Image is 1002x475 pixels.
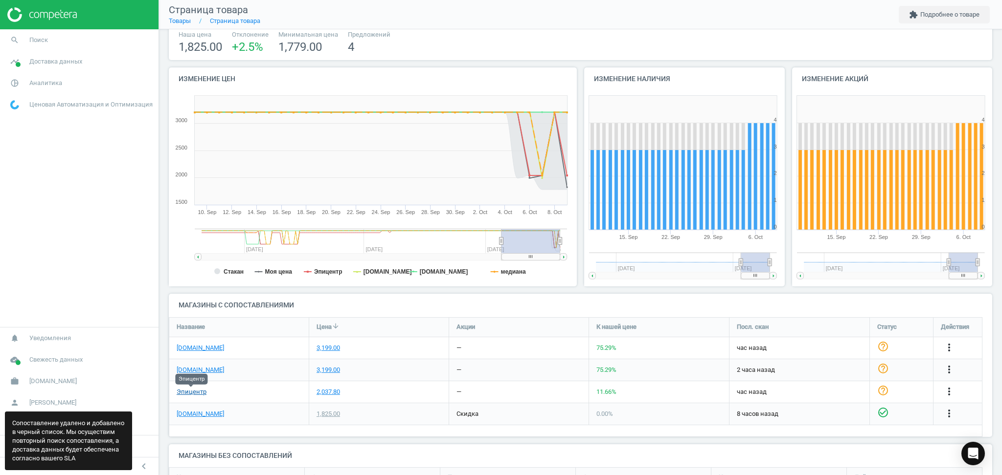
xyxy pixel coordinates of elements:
[774,197,777,203] text: 1
[456,388,461,396] div: —
[317,410,340,418] div: 1,825.00
[877,363,889,374] i: help_outline
[278,30,338,39] span: Минимальная цена
[943,386,955,398] button: more_vert
[5,372,24,390] i: work
[177,344,224,352] a: [DOMAIN_NAME]
[737,344,862,352] span: час назад
[909,10,918,19] i: extension
[981,170,984,176] text: 2
[456,323,475,331] span: Акции
[29,334,71,343] span: Уведомления
[5,329,24,347] i: notifications
[177,388,206,396] a: Эпицентр
[774,224,777,230] text: 0
[7,7,77,22] img: ajHJNr6hYgQAAAAASUVORK5CYII=
[877,407,889,418] i: check_circle_outline
[314,268,342,275] tspan: Эпицентр
[5,393,24,412] i: person
[421,209,440,215] tspan: 28. Sep
[981,224,984,230] text: 0
[547,209,562,215] tspan: 8. Oct
[523,209,537,215] tspan: 6. Oct
[29,355,83,364] span: Свежесть данных
[176,145,187,151] text: 2500
[981,117,984,123] text: 4
[911,234,930,240] tspan: 29. Sep
[737,410,862,418] span: 8 часов назад
[792,67,993,90] h4: Изменение акций
[661,234,680,240] tspan: 22. Sep
[596,388,616,395] span: 11.66 %
[29,377,77,386] span: [DOMAIN_NAME]
[177,366,224,374] a: [DOMAIN_NAME]
[223,209,241,215] tspan: 12. Sep
[498,209,512,215] tspan: 4. Oct
[941,323,969,331] span: Действия
[596,410,613,417] span: 0.00 %
[501,268,526,275] tspan: медиана
[232,40,263,54] span: +2.5 %
[29,100,153,109] span: Ценовая Автоматизация и Оптимизация
[169,294,992,317] h4: Магазины с сопоставлениями
[278,40,322,54] span: 1,779.00
[446,209,465,215] tspan: 30. Sep
[5,31,24,49] i: search
[232,30,269,39] span: Отклонение
[737,388,862,396] span: час назад
[584,67,785,90] h4: Изменение наличия
[943,342,955,353] i: more_vert
[5,74,24,92] i: pie_chart_outlined
[749,234,763,240] tspan: 6. Oct
[177,410,224,418] a: [DOMAIN_NAME]
[877,385,889,396] i: help_outline
[774,117,777,123] text: 4
[737,366,862,374] span: 2 часа назад
[774,144,777,150] text: 3
[332,322,340,330] i: arrow_downward
[456,410,478,417] span: скидка
[322,209,341,215] tspan: 20. Sep
[169,444,992,467] h4: Магазины без сопоставлений
[704,234,723,240] tspan: 29. Sep
[956,234,970,240] tspan: 6. Oct
[943,364,955,375] i: more_vert
[29,79,62,87] span: Аналитика
[420,268,468,275] tspan: [DOMAIN_NAME]
[265,268,292,275] tspan: Моя цена
[347,209,365,215] tspan: 22. Sep
[372,209,390,215] tspan: 24. Sep
[981,144,984,150] text: 3
[10,100,19,109] img: wGWNvw8QSZomAAAAABJRU5ErkJggg==
[169,17,191,24] a: Товары
[179,40,222,54] span: 1,825.00
[596,323,637,331] span: К нашей цене
[177,323,205,331] span: Название
[456,366,461,374] div: —
[317,344,340,352] div: 3,199.00
[169,4,248,16] span: Страница товара
[5,52,24,71] i: timeline
[169,67,577,90] h4: Изменение цен
[176,172,187,177] text: 2000
[317,388,340,396] div: 2,037.80
[317,366,340,374] div: 3,199.00
[348,40,354,54] span: 4
[364,268,412,275] tspan: [DOMAIN_NAME]
[456,344,461,352] div: —
[138,460,150,472] i: chevron_left
[396,209,415,215] tspan: 26. Sep
[473,209,487,215] tspan: 2. Oct
[877,341,889,352] i: help_outline
[899,6,990,23] button: extensionПодробнее о товаре
[248,209,266,215] tspan: 14. Sep
[224,268,244,275] tspan: Стакан
[29,398,76,407] span: [PERSON_NAME]
[5,411,132,470] div: Сопоставление удалено и добавлено в черный список. Мы осуществим повторный поиск сопоставления, а...
[869,234,888,240] tspan: 22. Sep
[943,386,955,397] i: more_vert
[943,342,955,354] button: more_vert
[348,30,390,39] span: Предложений
[774,170,777,176] text: 2
[877,323,897,331] span: Статус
